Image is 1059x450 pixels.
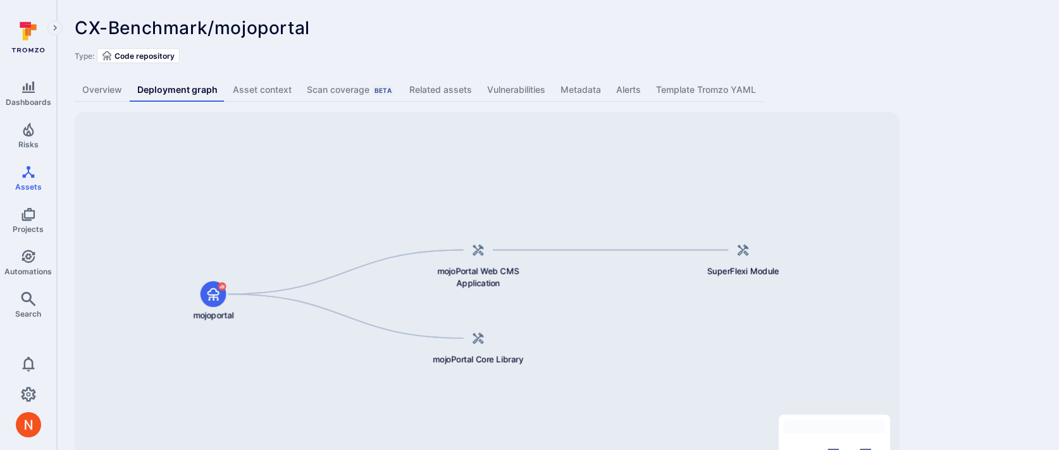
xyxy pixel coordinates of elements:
div: Neeren Patki [16,412,41,437]
span: mojoPortal Web CMS Application [431,265,525,289]
span: Assets [15,182,42,192]
span: CX-Benchmark/mojoportal [75,17,310,39]
span: mojoPortal Core Library [433,353,523,365]
a: Template Tromzo YAML [648,78,764,102]
span: Automations [4,267,52,276]
a: Vulnerabilities [480,78,553,102]
span: Search [15,309,41,319]
span: mojoportal [193,310,233,322]
span: Dashboards [6,97,51,107]
a: Deployment graph [130,78,225,102]
a: Overview [75,78,130,102]
a: Alerts [609,78,648,102]
div: Asset tabs [75,78,1041,102]
span: Risks [18,140,39,149]
button: Expand navigation menu [47,20,63,35]
a: Asset context [225,78,299,102]
a: Related assets [402,78,480,102]
span: SuperFlexi Module [707,265,779,277]
i: Expand navigation menu [51,23,59,33]
span: Projects [13,224,44,234]
div: Beta [372,85,394,95]
div: Scan coverage [307,83,394,96]
span: Code repository [115,51,175,61]
img: ACg8ocIprwjrgDQnDsNSk9Ghn5p5-B8DpAKWoJ5Gi9syOE4K59tr4Q=s96-c [16,412,41,437]
a: Metadata [553,78,609,102]
span: Type: [75,51,94,61]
